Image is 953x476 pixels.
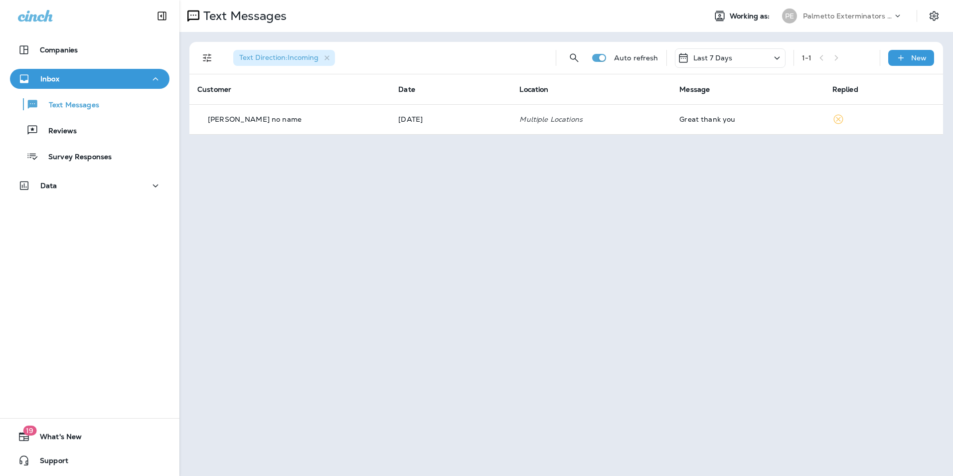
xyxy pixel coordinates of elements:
[803,12,893,20] p: Palmetto Exterminators LLC
[911,54,927,62] p: New
[10,176,169,196] button: Data
[398,85,415,94] span: Date
[38,153,112,162] p: Survey Responses
[730,12,772,20] span: Working as:
[10,120,169,141] button: Reviews
[10,451,169,471] button: Support
[782,8,797,23] div: PE
[679,85,710,94] span: Message
[564,48,584,68] button: Search Messages
[40,46,78,54] p: Companies
[38,127,77,136] p: Reviews
[23,426,36,436] span: 19
[233,50,335,66] div: Text Direction:Incoming
[693,54,733,62] p: Last 7 Days
[30,433,82,445] span: What's New
[239,53,318,62] span: Text Direction : Incoming
[925,7,943,25] button: Settings
[10,69,169,89] button: Inbox
[40,75,59,83] p: Inbox
[832,85,858,94] span: Replied
[10,427,169,447] button: 19What's New
[197,48,217,68] button: Filters
[10,40,169,60] button: Companies
[519,115,663,123] p: Multiple Locations
[199,8,287,23] p: Text Messages
[802,54,811,62] div: 1 - 1
[30,457,68,469] span: Support
[10,94,169,115] button: Text Messages
[398,115,503,123] p: Sep 2, 2025 10:10 AM
[679,115,816,123] div: Great thank you
[39,101,99,110] p: Text Messages
[519,85,548,94] span: Location
[148,6,176,26] button: Collapse Sidebar
[614,54,658,62] p: Auto refresh
[10,146,169,167] button: Survey Responses
[208,115,302,123] p: [PERSON_NAME] no name
[40,182,57,190] p: Data
[197,85,231,94] span: Customer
